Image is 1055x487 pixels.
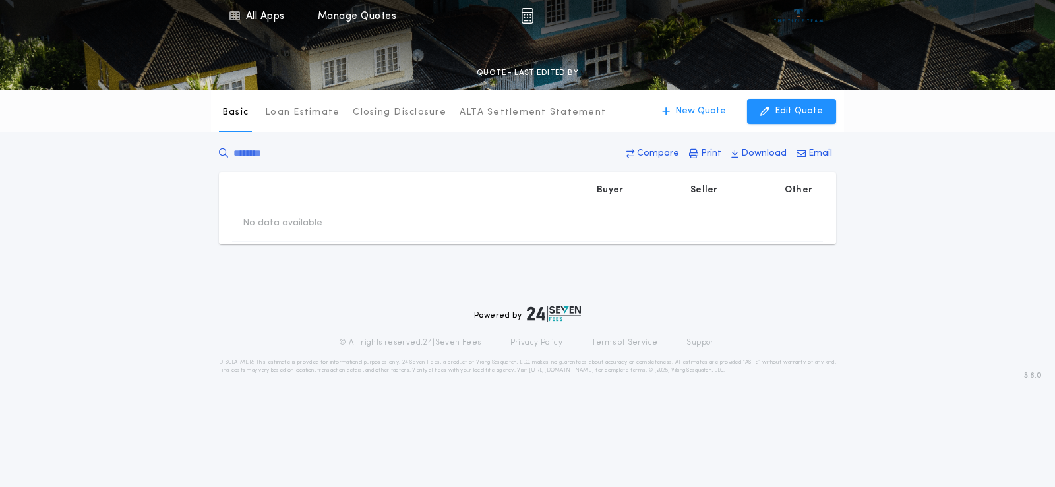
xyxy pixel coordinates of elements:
button: Print [685,142,725,165]
p: New Quote [675,105,726,118]
p: Edit Quote [775,105,823,118]
button: New Quote [649,99,739,124]
img: logo [527,306,581,322]
p: Download [741,147,787,160]
span: 3.8.0 [1024,370,1042,382]
p: Other [785,184,812,197]
button: Compare [622,142,683,165]
p: ALTA Settlement Statement [460,106,606,119]
p: Compare [637,147,679,160]
a: Privacy Policy [510,337,563,348]
p: DISCLAIMER: This estimate is provided for informational purposes only. 24|Seven Fees, a product o... [219,358,836,374]
button: Email [793,142,836,165]
a: [URL][DOMAIN_NAME] [529,368,594,373]
a: Support [686,337,716,348]
div: Powered by [474,306,581,322]
img: img [521,8,533,24]
p: Basic [222,106,249,119]
p: Loan Estimate [265,106,340,119]
p: Print [701,147,721,160]
img: vs-icon [774,9,824,22]
button: Download [727,142,791,165]
p: Closing Disclosure [353,106,446,119]
td: No data available [232,206,333,241]
p: © All rights reserved. 24|Seven Fees [339,337,481,348]
p: Buyer [597,184,623,197]
p: Seller [690,184,718,197]
p: QUOTE - LAST EDITED BY [477,67,578,80]
a: Terms of Service [591,337,657,348]
p: Email [808,147,832,160]
button: Edit Quote [747,99,836,124]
